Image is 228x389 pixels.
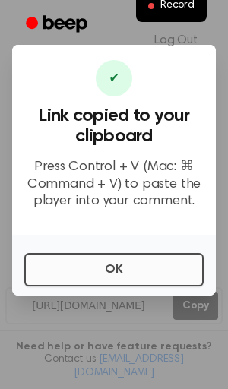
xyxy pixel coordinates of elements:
[24,159,204,210] p: Press Control + V (Mac: ⌘ Command + V) to paste the player into your comment.
[96,60,132,96] div: ✔
[139,22,213,59] a: Log Out
[24,106,204,147] h3: Link copied to your clipboard
[24,253,204,286] button: OK
[15,10,101,40] a: Beep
